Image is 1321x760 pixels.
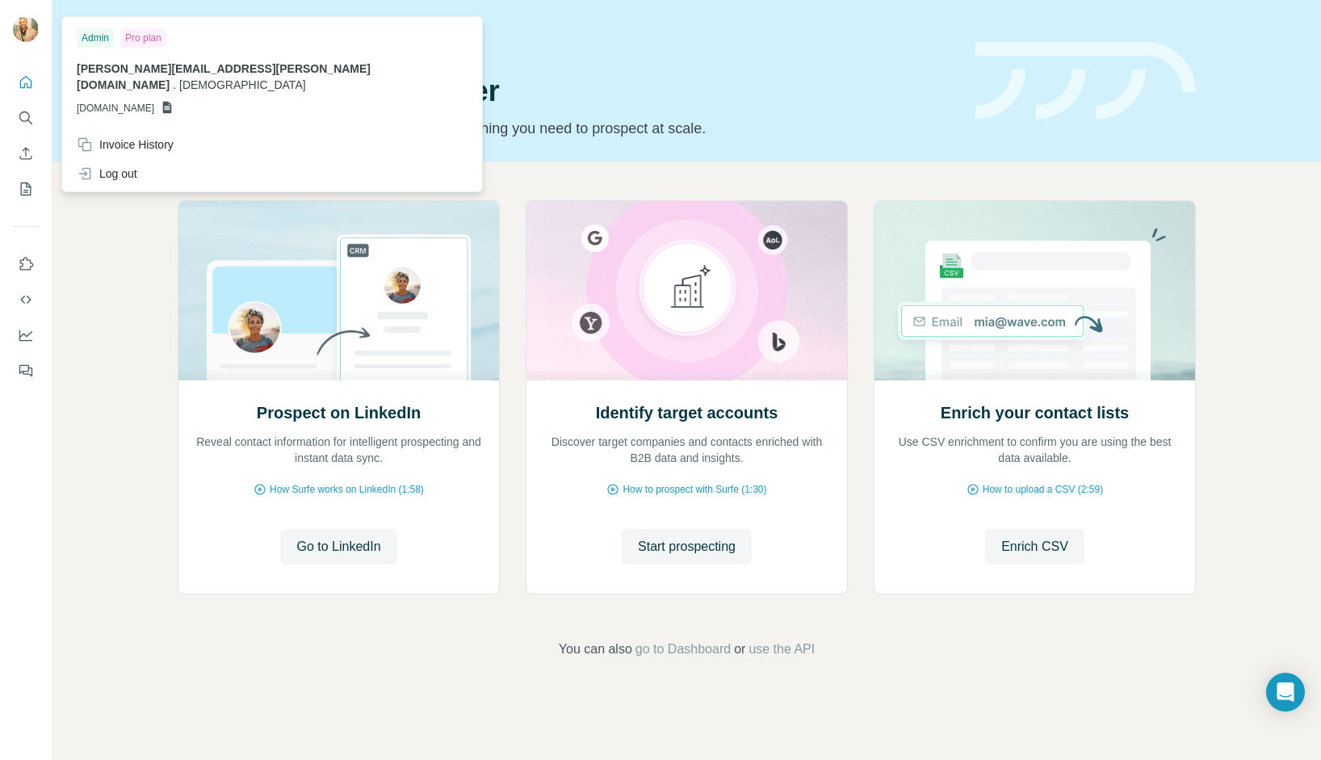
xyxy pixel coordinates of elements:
[985,529,1084,565] button: Enrich CSV
[173,78,176,91] span: .
[13,321,39,350] button: Dashboard
[77,28,114,48] div: Admin
[596,401,778,424] h2: Identify target accounts
[257,401,421,424] h2: Prospect on LinkedIn
[13,174,39,204] button: My lists
[941,401,1129,424] h2: Enrich your contact lists
[270,482,424,497] span: How Surfe works on LinkedIn (1:58)
[635,640,731,659] button: go to Dashboard
[638,537,736,556] span: Start prospecting
[526,201,848,380] img: Identify target accounts
[983,482,1103,497] span: How to upload a CSV (2:59)
[77,62,371,91] span: [PERSON_NAME][EMAIL_ADDRESS][PERSON_NAME][DOMAIN_NAME]
[13,250,39,279] button: Use Surfe on LinkedIn
[178,30,956,46] div: Quick start
[178,117,956,140] p: Pick your starting point and we’ll provide everything you need to prospect at scale.
[543,434,831,466] p: Discover target companies and contacts enriched with B2B data and insights.
[891,434,1179,466] p: Use CSV enrichment to confirm you are using the best data available.
[13,139,39,168] button: Enrich CSV
[13,68,39,97] button: Quick start
[77,101,154,115] span: [DOMAIN_NAME]
[1266,673,1305,712] div: Open Intercom Messenger
[77,166,137,182] div: Log out
[1001,537,1068,556] span: Enrich CSV
[749,640,815,659] button: use the API
[622,529,752,565] button: Start prospecting
[179,78,306,91] span: [DEMOGRAPHIC_DATA]
[280,529,396,565] button: Go to LinkedIn
[13,356,39,385] button: Feedback
[559,640,632,659] span: You can also
[734,640,745,659] span: or
[975,42,1196,120] img: banner
[178,201,500,380] img: Prospect on LinkedIn
[195,434,483,466] p: Reveal contact information for intelligent prospecting and instant data sync.
[13,285,39,314] button: Use Surfe API
[178,75,956,107] h1: Let’s prospect together
[13,16,39,42] img: Avatar
[13,103,39,132] button: Search
[623,482,766,497] span: How to prospect with Surfe (1:30)
[296,537,380,556] span: Go to LinkedIn
[120,28,166,48] div: Pro plan
[874,201,1196,380] img: Enrich your contact lists
[77,136,174,153] div: Invoice History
